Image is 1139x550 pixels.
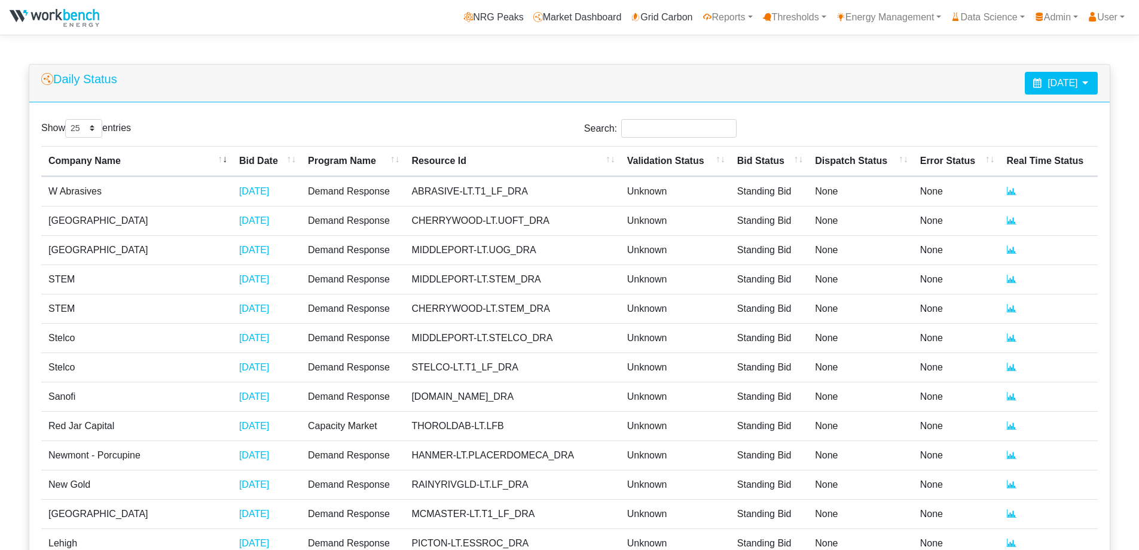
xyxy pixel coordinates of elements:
[620,411,730,440] td: Unknown
[730,177,808,206] td: Standing Bid
[301,382,404,411] td: Demand Response
[946,5,1029,29] a: Data Science
[730,265,808,294] td: Standing Bid
[730,235,808,265] td: Standing Bid
[404,382,619,411] td: [DOMAIN_NAME]_DRA
[626,5,697,29] a: Grid Carbon
[758,5,831,29] a: Thresholds
[913,323,1000,353] td: None
[620,353,730,382] td: Unknown
[301,235,404,265] td: Demand Response
[808,353,912,382] td: None
[404,353,619,382] td: STELCO-LT.T1_LF_DRA
[1007,215,1016,226] a: Real Time Status
[41,470,232,499] td: New Gold
[620,265,730,294] td: Unknown
[730,470,808,499] td: Standing Bid
[620,235,730,265] td: Unknown
[239,450,269,460] a: [DATE]
[808,294,912,323] td: None
[620,206,730,235] td: Unknown
[1007,509,1016,519] a: Real Time Status
[301,411,404,440] td: Capacity Market
[239,479,269,490] a: [DATE]
[1007,450,1016,460] a: Real Time Status
[1030,5,1083,29] a: Admin
[41,353,232,382] td: Stelco
[1007,186,1016,196] a: Real Time Status
[41,440,232,470] td: Newmont - Porcupine
[41,265,232,294] td: STEM
[913,499,1000,528] td: None
[301,499,404,528] td: Demand Response
[584,119,737,138] label: Search:
[913,382,1000,411] td: None
[808,177,912,206] td: None
[41,294,232,323] td: STEM
[404,235,619,265] td: MIDDLEPORT-LT.UOG_DRA
[808,440,912,470] td: None
[808,382,912,411] td: None
[239,215,269,226] a: [DATE]
[808,235,912,265] td: None
[913,440,1000,470] td: None
[730,353,808,382] td: Standing Bid
[404,146,619,177] th: Resource Id : activate to sort column ascending
[41,72,117,86] h5: Daily Status
[404,411,619,440] td: THOROLDAB-LT.LFB
[808,499,912,528] td: None
[730,440,808,470] td: Standing Bid
[620,440,730,470] td: Unknown
[730,323,808,353] td: Standing Bid
[913,265,1000,294] td: None
[459,5,528,29] a: NRG Peaks
[41,177,232,206] td: W Abrasives
[730,499,808,528] td: Standing Bid
[1007,362,1016,372] a: Real Time Status
[808,470,912,499] td: None
[239,333,269,343] a: [DATE]
[301,470,404,499] td: Demand Response
[529,5,627,29] a: Market Dashboard
[808,265,912,294] td: None
[808,206,912,235] td: None
[620,146,730,177] th: Validation Status : activate to sort column ascending
[404,206,619,235] td: CHERRYWOOD-LT.UOFT_DRA
[404,470,619,499] td: RAINYRIVGLD-LT.LF_DRA
[1007,333,1016,343] a: Real Time Status
[41,499,232,528] td: [GEOGRAPHIC_DATA]
[913,177,1000,206] td: None
[404,323,619,353] td: MIDDLEPORT-LT.STELCO_DRA
[730,411,808,440] td: Standing Bid
[1007,245,1016,255] a: Real Time Status
[730,206,808,235] td: Standing Bid
[41,235,232,265] td: [GEOGRAPHIC_DATA]
[913,353,1000,382] td: None
[41,206,232,235] td: [GEOGRAPHIC_DATA]
[239,421,269,431] a: [DATE]
[301,206,404,235] td: Demand Response
[698,5,758,29] a: Reports
[301,353,404,382] td: Demand Response
[41,146,232,177] th: Company Name : activate to sort column ascending
[41,119,131,138] label: Show entries
[831,5,946,29] a: Energy Management
[232,146,301,177] th: Bid Date : activate to sort column ascending
[41,323,232,353] td: Stelco
[808,146,912,177] th: Dispatch Status : activate to sort column ascending
[301,440,404,470] td: Demand Response
[1000,146,1098,177] th: Real Time Status
[239,303,269,314] a: [DATE]
[404,177,619,206] td: ABRASIVE-LT.T1_LF_DRA
[301,177,404,206] td: Demand Response
[913,294,1000,323] td: None
[1007,391,1016,402] a: Real Time Status
[41,411,232,440] td: Red Jar Capital
[1007,538,1016,548] a: Real Time Status
[913,235,1000,265] td: None
[404,265,619,294] td: MIDDLEPORT-LT.STEM_DRA
[301,294,404,323] td: Demand Response
[239,362,269,372] a: [DATE]
[301,265,404,294] td: Demand Response
[1083,5,1129,29] a: User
